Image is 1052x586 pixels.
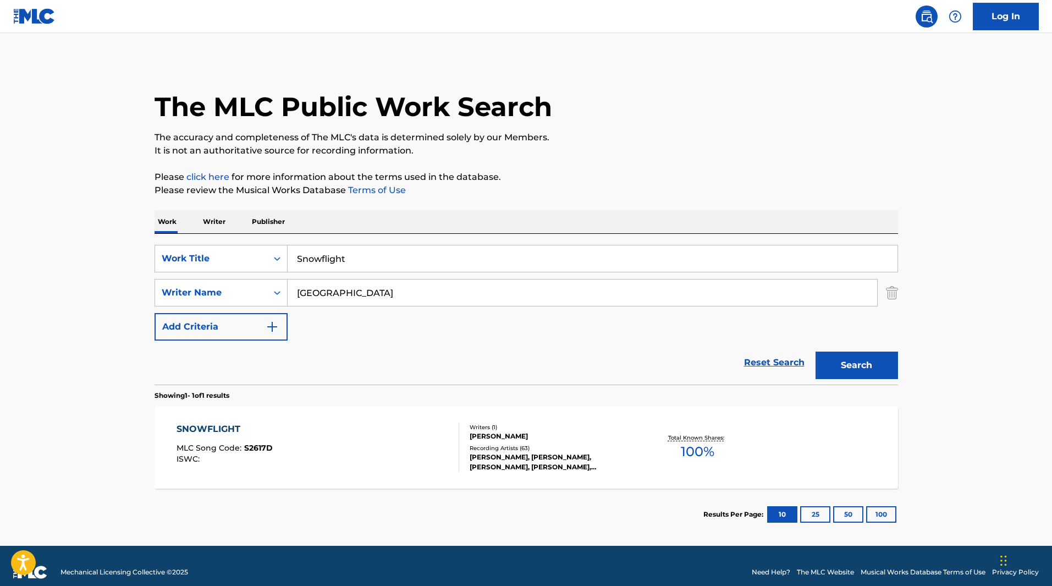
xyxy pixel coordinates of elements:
[155,90,552,123] h1: The MLC Public Work Search
[944,6,966,28] div: Help
[739,350,810,375] a: Reset Search
[800,506,830,523] button: 25
[155,184,898,197] p: Please review the Musical Works Database
[668,434,727,442] p: Total Known Shares:
[244,443,273,453] span: S2617D
[470,444,636,452] div: Recording Artists ( 63 )
[920,10,933,23] img: search
[13,566,47,579] img: logo
[177,443,244,453] span: MLC Song Code :
[60,567,188,577] span: Mechanical Licensing Collective © 2025
[155,406,898,489] a: SNOWFLIGHTMLC Song Code:S2617DISWC:Writers (1)[PERSON_NAME]Recording Artists (63)[PERSON_NAME], [...
[916,6,938,28] a: Public Search
[155,313,288,341] button: Add Criteria
[752,567,790,577] a: Need Help?
[866,506,896,523] button: 100
[13,8,56,24] img: MLC Logo
[470,423,636,431] div: Writers ( 1 )
[973,3,1039,30] a: Log In
[155,171,898,184] p: Please for more information about the terms used in the database.
[200,210,229,233] p: Writer
[155,245,898,385] form: Search Form
[861,567,985,577] a: Musical Works Database Terms of Use
[997,533,1052,586] div: Widget de chat
[249,210,288,233] p: Publisher
[186,172,229,182] a: click here
[703,510,766,519] p: Results Per Page:
[155,210,180,233] p: Work
[162,286,261,299] div: Writer Name
[177,454,202,464] span: ISWC :
[997,533,1052,586] iframe: Chat Widget
[470,452,636,472] div: [PERSON_NAME], [PERSON_NAME], [PERSON_NAME], [PERSON_NAME], [PERSON_NAME],[PERSON_NAME]
[155,131,898,144] p: The accuracy and completeness of The MLC's data is determined solely by our Members.
[155,144,898,157] p: It is not an authoritative source for recording information.
[155,391,229,401] p: Showing 1 - 1 of 1 results
[833,506,863,523] button: 50
[346,185,406,195] a: Terms of Use
[266,320,279,333] img: 9d2ae6d4665cec9f34b9.svg
[886,279,898,306] img: Delete Criterion
[816,352,898,379] button: Search
[1000,544,1007,577] div: Glisser
[177,423,273,436] div: SNOWFLIGHT
[949,10,962,23] img: help
[470,431,636,441] div: [PERSON_NAME]
[681,442,714,462] span: 100 %
[162,252,261,265] div: Work Title
[767,506,797,523] button: 10
[797,567,854,577] a: The MLC Website
[992,567,1039,577] a: Privacy Policy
